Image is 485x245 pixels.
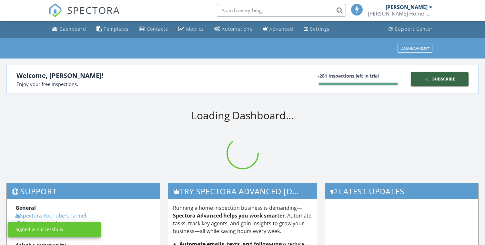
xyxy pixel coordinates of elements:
a: Settings [301,23,332,35]
h3: Latest Updates [325,183,478,199]
div: Tipton Home Inspections, LLC [368,10,432,17]
div: Enjoy your free inspections. [16,80,242,88]
div: Advanced [269,26,293,32]
div: -281 Inspections left in trial [318,72,398,79]
button: Dashboards [398,44,432,53]
a: Dashboard [50,23,89,35]
a: Templates [94,23,131,35]
img: icon-sparkles-377fab4bbd7c819a5895.svg [424,77,432,82]
p: Running a home inspection business is demanding— . Automate tasks, track key agents, and gain ins... [173,204,312,235]
div: Support Center [395,26,433,32]
a: Advanced [260,23,296,35]
div: Signed in successfully. [15,226,65,233]
div: Welcome, [PERSON_NAME]! [16,71,242,80]
a: Support Center [386,23,435,35]
a: Subscribe [411,72,468,86]
input: Search everything... [217,4,346,17]
div: Settings [310,26,329,32]
span: SPECTORA [67,3,120,17]
a: SPECTORA [48,9,120,22]
a: Contacts [136,23,171,35]
a: Metrics [176,23,207,35]
div: Templates [104,26,129,32]
div: Automations [222,26,252,32]
strong: Spectora Advanced helps you work smarter [173,212,285,219]
img: The Best Home Inspection Software - Spectora [48,3,63,17]
h3: Support [7,183,160,199]
h3: Try spectora advanced [DATE] [168,183,317,199]
a: Automations (Basic) [212,23,255,35]
strong: General [15,204,36,211]
div: Subscribe [413,76,466,82]
div: [PERSON_NAME] [386,4,428,10]
div: Dashboard [59,26,86,32]
a: Spectora YouTube Channel [15,212,86,219]
div: Dashboards [400,46,429,50]
div: Contacts [147,26,168,32]
a: Spectora Academy [15,220,68,227]
div: Metrics [186,26,204,32]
